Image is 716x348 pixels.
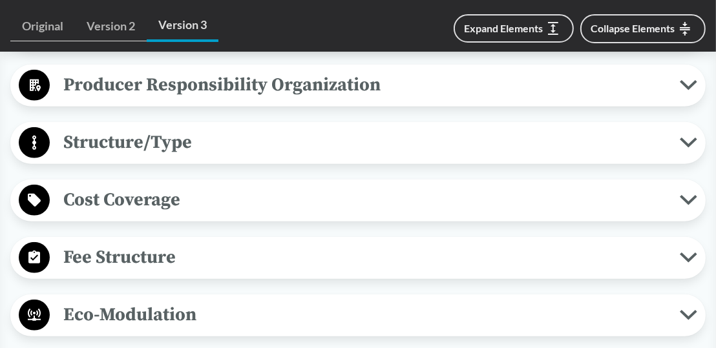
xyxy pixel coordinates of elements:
button: Fee Structure [15,241,701,274]
a: Version 2 [75,12,147,41]
a: Original [10,12,75,41]
span: Eco-Modulation [50,300,680,329]
span: Cost Coverage [50,185,680,214]
span: Producer Responsibility Organization [50,70,680,99]
span: Structure/Type [50,128,680,157]
button: Producer Responsibility Organization [15,69,701,102]
span: Fee Structure [50,243,680,272]
button: Cost Coverage [15,184,701,217]
button: Expand Elements [454,14,574,43]
button: Collapse Elements [580,14,706,43]
button: Structure/Type [15,127,701,159]
a: Version 3 [147,10,218,42]
button: Eco-Modulation [15,299,701,332]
